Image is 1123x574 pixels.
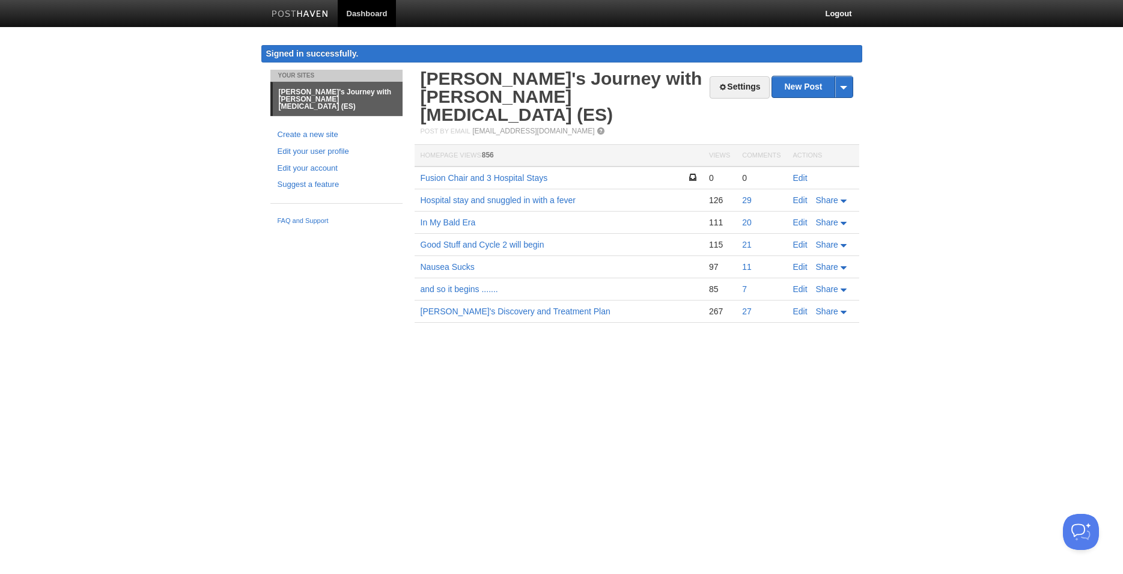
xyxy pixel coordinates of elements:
[482,151,494,159] span: 856
[816,262,838,272] span: Share
[278,216,395,227] a: FAQ and Support
[742,240,752,249] a: 21
[816,218,838,227] span: Share
[421,218,476,227] a: In My Bald Era
[787,145,859,167] th: Actions
[421,240,544,249] a: Good Stuff and Cycle 2 will begin
[816,240,838,249] span: Share
[421,127,470,135] span: Post by Email
[793,195,808,205] a: Edit
[742,218,752,227] a: 20
[793,240,808,249] a: Edit
[709,284,730,295] div: 85
[421,284,498,294] a: and so it begins .......
[742,173,781,183] div: 0
[816,307,838,316] span: Share
[415,145,703,167] th: Homepage Views
[816,284,838,294] span: Share
[742,307,752,316] a: 27
[709,306,730,317] div: 267
[772,76,852,97] a: New Post
[816,195,838,205] span: Share
[742,195,752,205] a: 29
[742,284,747,294] a: 7
[793,218,808,227] a: Edit
[472,127,594,135] a: [EMAIL_ADDRESS][DOMAIN_NAME]
[421,173,548,183] a: Fusion Chair and 3 Hospital Stays
[421,69,702,124] a: [PERSON_NAME]'s Journey with [PERSON_NAME][MEDICAL_DATA] (ES)
[710,76,769,99] a: Settings
[709,261,730,272] div: 97
[1063,514,1099,550] iframe: Help Scout Beacon - Open
[709,195,730,206] div: 126
[278,179,395,191] a: Suggest a feature
[709,173,730,183] div: 0
[742,262,752,272] a: 11
[272,10,329,19] img: Posthaven-bar
[278,129,395,141] a: Create a new site
[736,145,787,167] th: Comments
[793,173,808,183] a: Edit
[793,284,808,294] a: Edit
[261,45,862,63] div: Signed in successfully.
[709,239,730,250] div: 115
[270,70,403,82] li: Your Sites
[703,145,736,167] th: Views
[278,145,395,158] a: Edit your user profile
[273,82,403,116] a: [PERSON_NAME]'s Journey with [PERSON_NAME][MEDICAL_DATA] (ES)
[421,307,610,316] a: [PERSON_NAME]'s Discovery and Treatment Plan
[793,307,808,316] a: Edit
[278,162,395,175] a: Edit your account
[793,262,808,272] a: Edit
[421,262,475,272] a: Nausea Sucks
[709,217,730,228] div: 111
[421,195,576,205] a: Hospital stay and snuggled in with a fever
